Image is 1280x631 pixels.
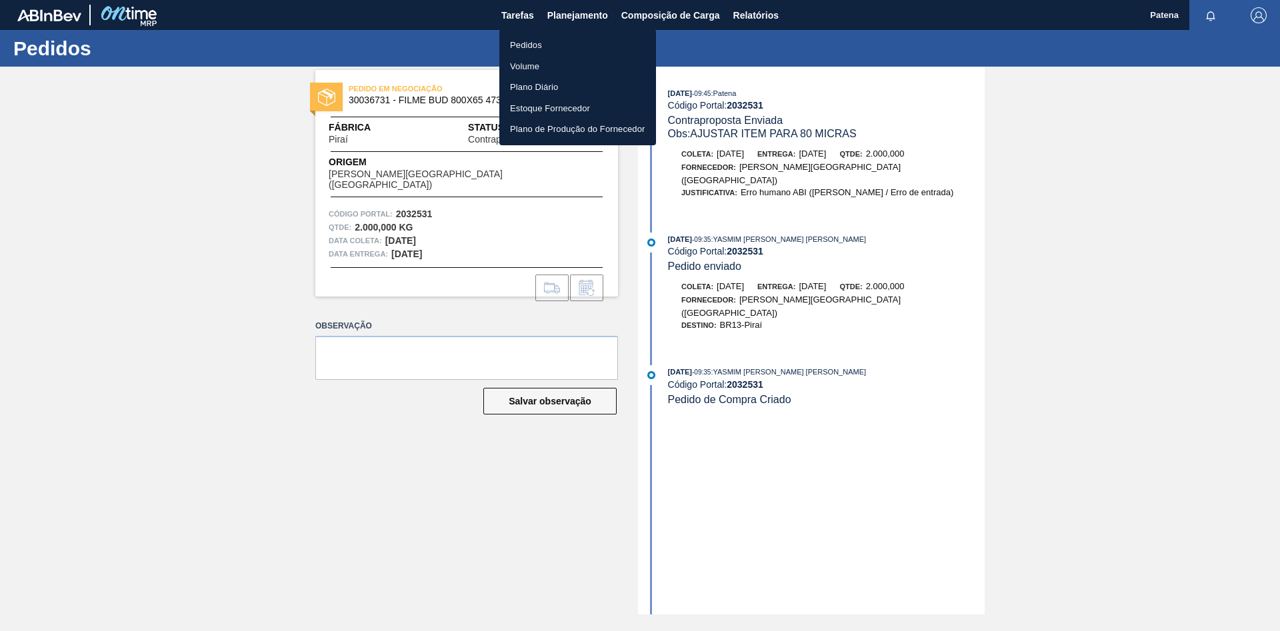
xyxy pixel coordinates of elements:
a: Plano de Produção do Fornecedor [499,119,656,140]
a: Estoque Fornecedor [499,98,656,119]
a: Pedidos [499,35,656,56]
a: Plano Diário [499,77,656,98]
a: Volume [499,56,656,77]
